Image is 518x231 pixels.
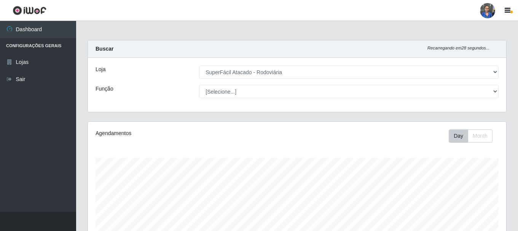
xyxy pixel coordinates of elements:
strong: Buscar [96,46,113,52]
div: Agendamentos [96,129,257,137]
div: First group [449,129,492,143]
label: Loja [96,65,105,73]
i: Recarregando em 28 segundos... [427,46,489,50]
button: Month [468,129,492,143]
label: Função [96,85,113,93]
button: Day [449,129,468,143]
div: Toolbar with button groups [449,129,499,143]
img: CoreUI Logo [13,6,46,15]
